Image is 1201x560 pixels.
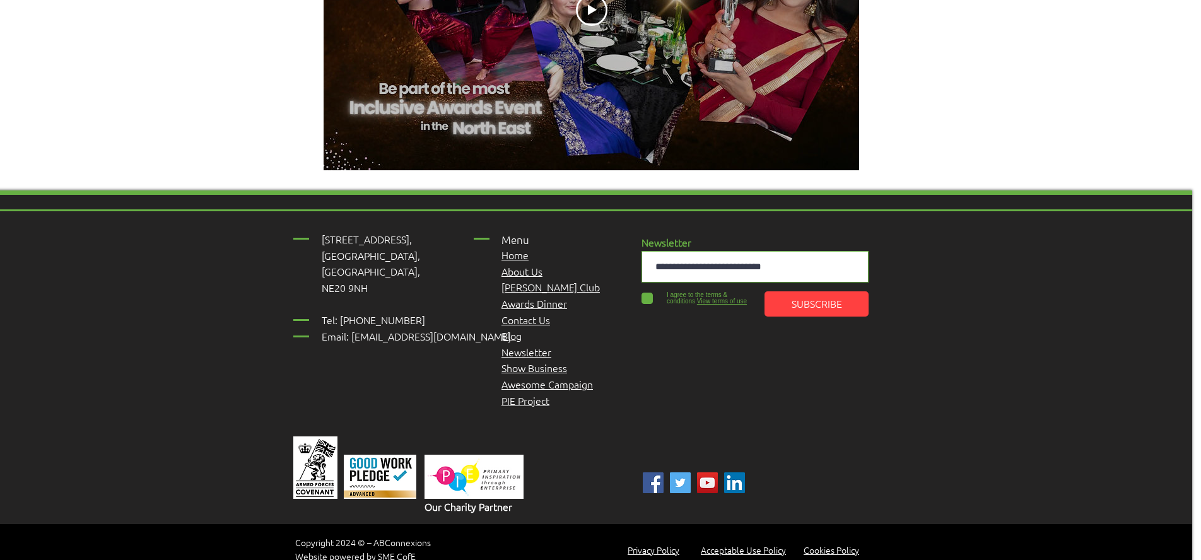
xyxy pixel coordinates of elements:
img: YouTube [697,472,718,493]
span: Our Charity Partner [425,499,512,513]
a: Show Business [501,361,567,375]
img: Linked In [724,472,745,493]
span: View terms of use [697,298,747,305]
span: Tel: [PHONE_NUMBER] Email: [EMAIL_ADDRESS][DOMAIN_NAME] [322,313,511,343]
a: Privacy Policy [628,544,679,556]
a: Contact Us [501,313,550,327]
a: Newsletter [501,345,551,359]
ul: Social Bar [643,472,745,493]
span: Awesome Campaign [501,377,593,391]
a: View terms of use [695,298,747,305]
span: [GEOGRAPHIC_DATA], [322,264,420,278]
a: Awards Dinner [501,296,567,310]
a: Acceptable Use Policy [701,544,786,556]
a: PIE Project [501,394,549,407]
a: About Us [501,264,542,278]
span: [STREET_ADDRESS], [322,232,412,246]
img: ABC [670,472,691,493]
span: SUBSCRIBE [792,296,842,310]
span: Newsletter [642,235,691,249]
a: [PERSON_NAME] Club [501,280,600,294]
a: Copyright 2024 © – ABConnexions [295,536,431,549]
span: I agree to the terms & conditions [667,291,727,305]
a: Home [501,248,529,262]
span: NE20 9NH [322,281,368,295]
button: SUBSCRIBE [765,291,869,317]
span: Menu [501,233,529,247]
img: ABC [643,472,664,493]
a: Blog [501,329,522,342]
span: [GEOGRAPHIC_DATA], [322,248,420,262]
a: Cookies Policy [804,544,859,556]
